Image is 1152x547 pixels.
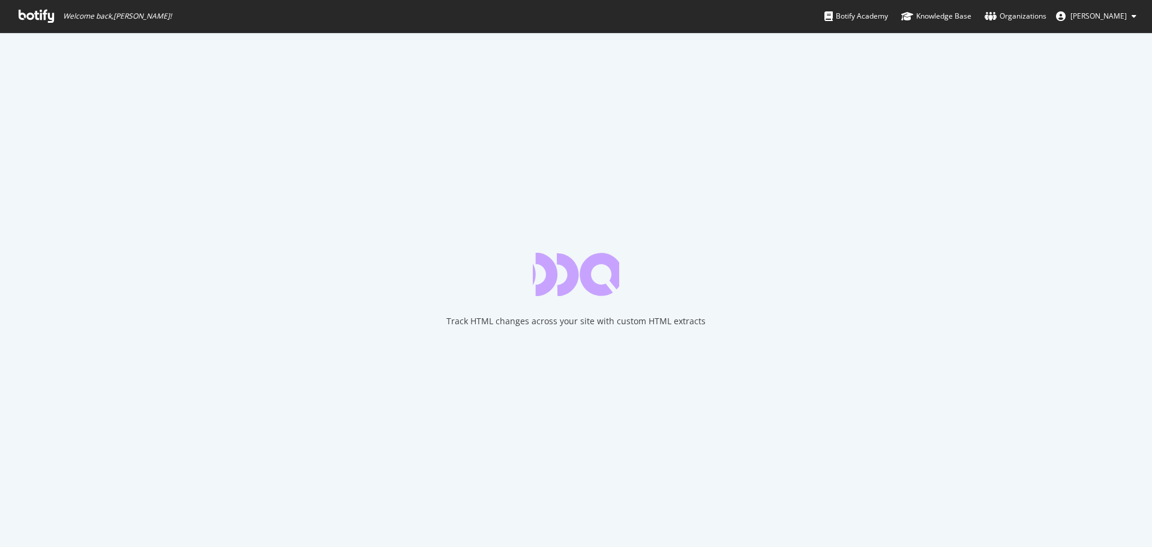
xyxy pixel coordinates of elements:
span: Joanne Brickles [1070,11,1127,21]
div: Organizations [985,10,1046,22]
span: Welcome back, [PERSON_NAME] ! [63,11,172,21]
div: Knowledge Base [901,10,971,22]
div: Track HTML changes across your site with custom HTML extracts [446,315,706,327]
button: [PERSON_NAME] [1046,7,1146,26]
div: animation [533,253,619,296]
div: Botify Academy [824,10,888,22]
